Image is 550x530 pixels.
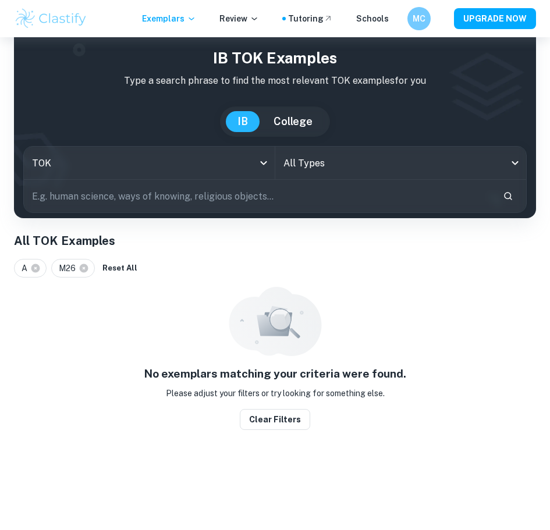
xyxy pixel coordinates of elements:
span: M26 [59,262,81,275]
h6: MC [413,12,426,25]
h1: IB TOK examples [23,47,527,69]
button: College [262,111,324,132]
h5: No exemplars matching your criteria were found. [144,365,406,382]
button: Clear filters [240,409,310,430]
div: All Types [275,147,527,179]
input: E.g. human science, ways of knowing, religious objects... [24,180,494,212]
button: IB [226,111,260,132]
img: empty_state_resources.svg [229,287,322,356]
span: A [22,262,33,275]
button: Reset All [100,259,140,277]
button: Search [498,186,518,206]
button: UPGRADE NOW [454,8,536,29]
a: Schools [356,12,389,25]
p: Review [219,12,259,25]
div: TOK [24,147,275,179]
div: A [14,259,47,278]
p: Please adjust your filters or try looking for something else. [166,387,385,400]
a: Tutoring [288,12,333,25]
p: Exemplars [142,12,196,25]
img: Clastify logo [14,7,88,30]
div: M26 [51,259,95,278]
p: Type a search phrase to find the most relevant TOK examples for you [23,74,527,88]
h1: All TOK Examples [14,232,536,250]
button: MC [407,7,431,30]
